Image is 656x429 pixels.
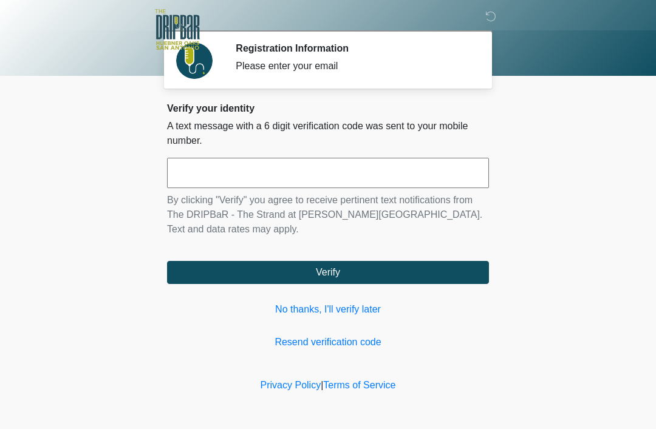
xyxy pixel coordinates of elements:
h2: Verify your identity [167,103,489,114]
img: Agent Avatar [176,42,213,79]
p: A text message with a 6 digit verification code was sent to your mobile number. [167,119,489,148]
a: Resend verification code [167,335,489,350]
a: No thanks, I'll verify later [167,302,489,317]
a: | [321,380,323,390]
a: Terms of Service [323,380,395,390]
img: The DRIPBaR - The Strand at Huebner Oaks Logo [155,9,200,50]
div: Please enter your email [236,59,471,73]
a: Privacy Policy [261,380,321,390]
button: Verify [167,261,489,284]
p: By clicking "Verify" you agree to receive pertinent text notifications from The DRIPBaR - The Str... [167,193,489,237]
